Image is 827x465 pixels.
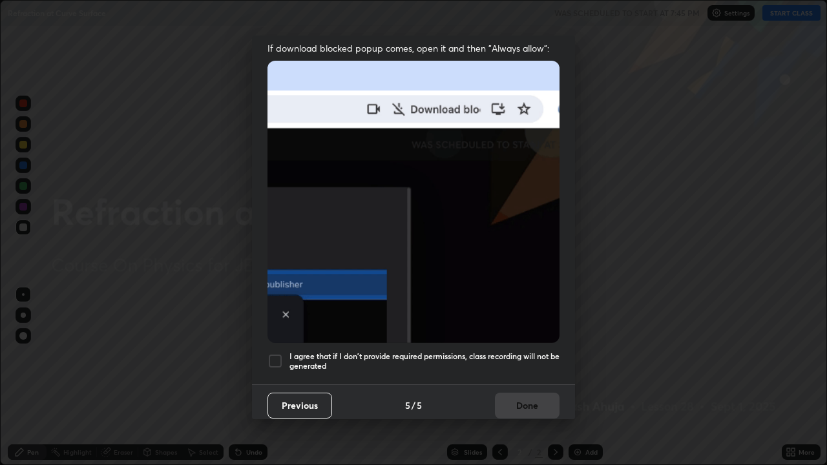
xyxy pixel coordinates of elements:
[405,398,410,412] h4: 5
[412,398,415,412] h4: /
[267,393,332,418] button: Previous
[267,42,560,54] span: If download blocked popup comes, open it and then "Always allow":
[289,351,560,371] h5: I agree that if I don't provide required permissions, class recording will not be generated
[267,61,560,343] img: downloads-permission-blocked.gif
[417,398,422,412] h4: 5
